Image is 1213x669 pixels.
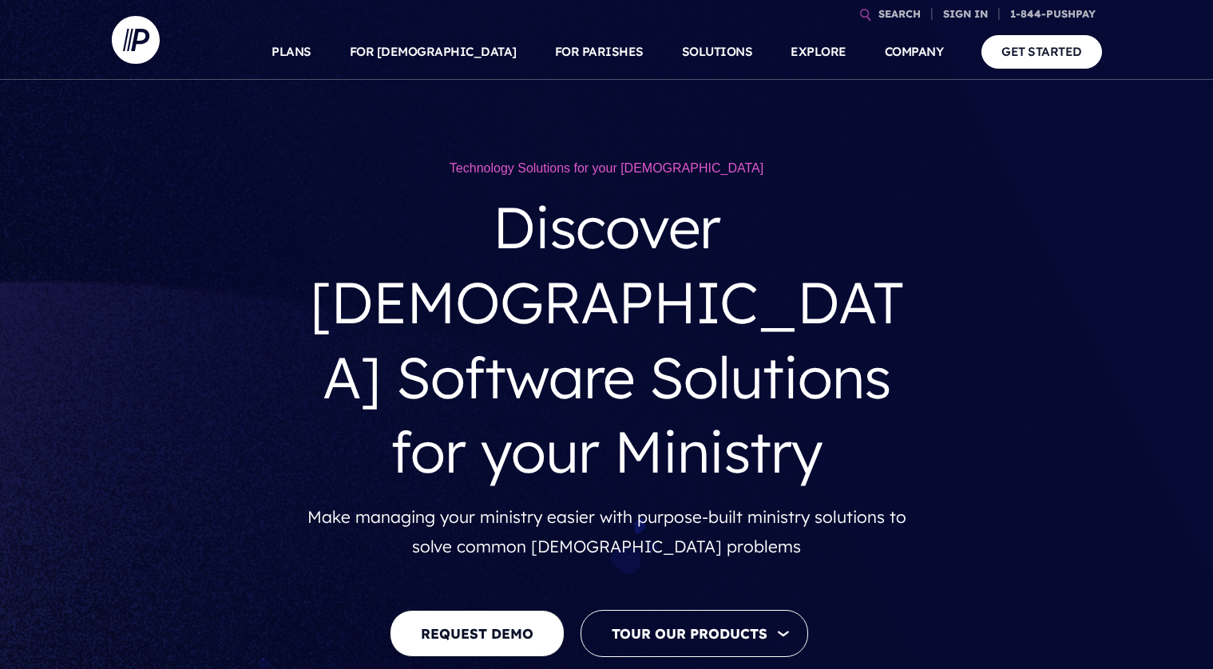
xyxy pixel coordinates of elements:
[307,177,906,501] h3: Discover [DEMOGRAPHIC_DATA] Software Solutions for your Ministry
[272,24,311,80] a: PLANS
[682,24,753,80] a: SOLUTIONS
[791,24,846,80] a: EXPLORE
[581,610,808,657] button: Tour Our Products
[981,35,1102,68] a: GET STARTED
[555,24,644,80] a: FOR PARISHES
[307,502,906,562] p: Make managing your ministry easier with purpose-built ministry solutions to solve common [DEMOGRA...
[350,24,517,80] a: FOR [DEMOGRAPHIC_DATA]
[885,24,944,80] a: COMPANY
[390,610,565,657] a: REQUEST DEMO
[307,160,906,177] h1: Technology Solutions for your [DEMOGRAPHIC_DATA]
